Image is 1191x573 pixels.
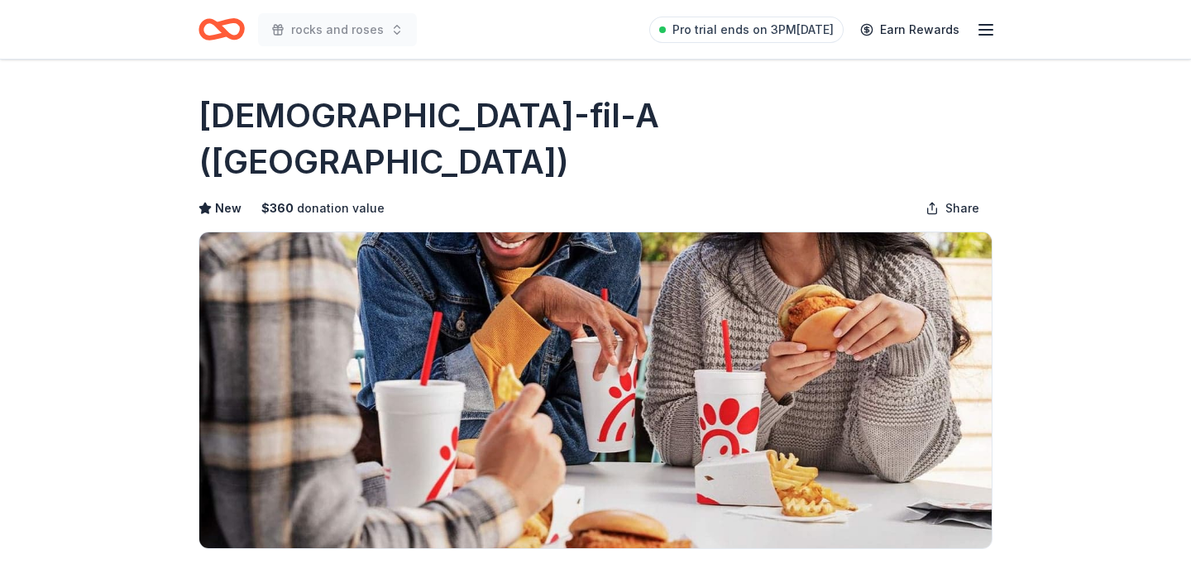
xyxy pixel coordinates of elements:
span: rocks and roses [291,20,384,40]
span: donation value [297,198,385,218]
a: Earn Rewards [850,15,969,45]
span: $ 360 [261,198,294,218]
h1: [DEMOGRAPHIC_DATA]-fil-A ([GEOGRAPHIC_DATA]) [198,93,992,185]
span: Share [945,198,979,218]
a: Pro trial ends on 3PM[DATE] [649,17,844,43]
img: Image for Chick-fil-A (Louisville) [199,232,992,548]
span: New [215,198,242,218]
button: Share [912,192,992,225]
a: Home [198,10,245,49]
span: Pro trial ends on 3PM[DATE] [672,20,834,40]
button: rocks and roses [258,13,417,46]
